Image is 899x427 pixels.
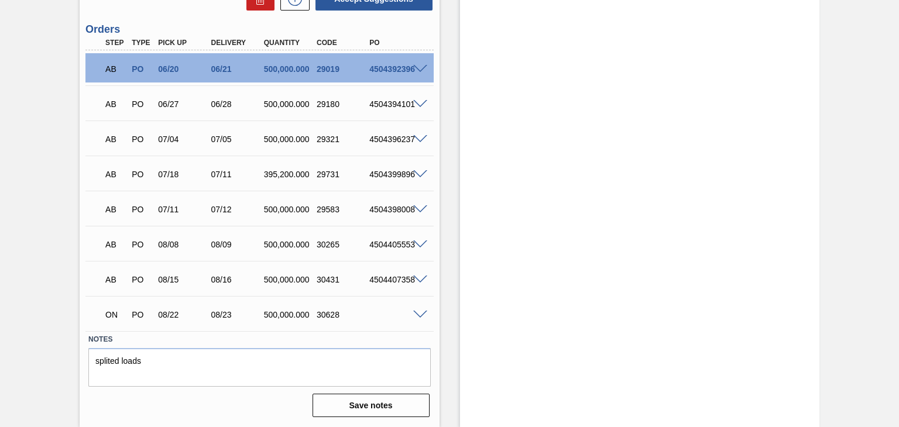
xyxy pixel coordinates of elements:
div: Awaiting Pick Up [102,56,129,82]
div: 06/20/2025 [155,64,213,74]
div: 500,000.000 [261,275,319,284]
div: Awaiting Pick Up [102,91,129,117]
div: 07/11/2025 [208,170,266,179]
div: 500,000.000 [261,310,319,319]
div: 07/11/2025 [155,205,213,214]
div: 4504407358 [366,275,424,284]
div: Type [129,39,155,47]
div: 30431 [314,275,372,284]
div: 06/21/2025 [208,64,266,74]
p: AB [105,240,126,249]
p: ON [105,310,126,319]
div: 08/08/2025 [155,240,213,249]
div: 395,200.000 [261,170,319,179]
div: 4504394101 [366,99,424,109]
textarea: splited loads [88,348,430,387]
div: 29731 [314,170,372,179]
div: 07/04/2025 [155,135,213,144]
button: Save notes [313,394,430,417]
div: Purchase order [129,135,155,144]
div: 08/15/2025 [155,275,213,284]
p: AB [105,64,126,74]
div: 07/18/2025 [155,170,213,179]
div: Purchase order [129,99,155,109]
p: AB [105,170,126,179]
div: 500,000.000 [261,205,319,214]
div: 29019 [314,64,372,74]
div: 06/28/2025 [208,99,266,109]
div: 500,000.000 [261,240,319,249]
div: PO [366,39,424,47]
div: Purchase order [129,205,155,214]
p: AB [105,135,126,144]
div: Purchase order [129,170,155,179]
div: Awaiting Pick Up [102,232,129,257]
div: Awaiting Pick Up [102,161,129,187]
div: 08/16/2025 [208,275,266,284]
div: Awaiting Pick Up [102,126,129,152]
div: 30628 [314,310,372,319]
label: Notes [88,331,430,348]
div: 08/09/2025 [208,240,266,249]
div: Awaiting Pick Up [102,197,129,222]
div: 4504399896 [366,170,424,179]
div: Awaiting Pick Up [102,267,129,292]
p: AB [105,275,126,284]
div: 4504405553 [366,240,424,249]
div: 29321 [314,135,372,144]
div: Negotiating Order [102,302,129,328]
div: 29180 [314,99,372,109]
div: Pick up [155,39,213,47]
div: 4504398008 [366,205,424,214]
div: Delivery [208,39,266,47]
div: 4504396237 [366,135,424,144]
div: 500,000.000 [261,64,319,74]
div: 08/23/2025 [208,310,266,319]
div: Step [102,39,129,47]
div: 07/12/2025 [208,205,266,214]
div: Purchase order [129,310,155,319]
div: Purchase order [129,275,155,284]
div: 07/05/2025 [208,135,266,144]
p: AB [105,99,126,109]
div: 08/22/2025 [155,310,213,319]
div: Quantity [261,39,319,47]
div: 500,000.000 [261,135,319,144]
div: 06/27/2025 [155,99,213,109]
div: 500,000.000 [261,99,319,109]
h3: Orders [85,23,433,36]
div: 29583 [314,205,372,214]
div: Purchase order [129,64,155,74]
div: 4504392396 [366,64,424,74]
div: Code [314,39,372,47]
div: 30265 [314,240,372,249]
div: Purchase order [129,240,155,249]
p: AB [105,205,126,214]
